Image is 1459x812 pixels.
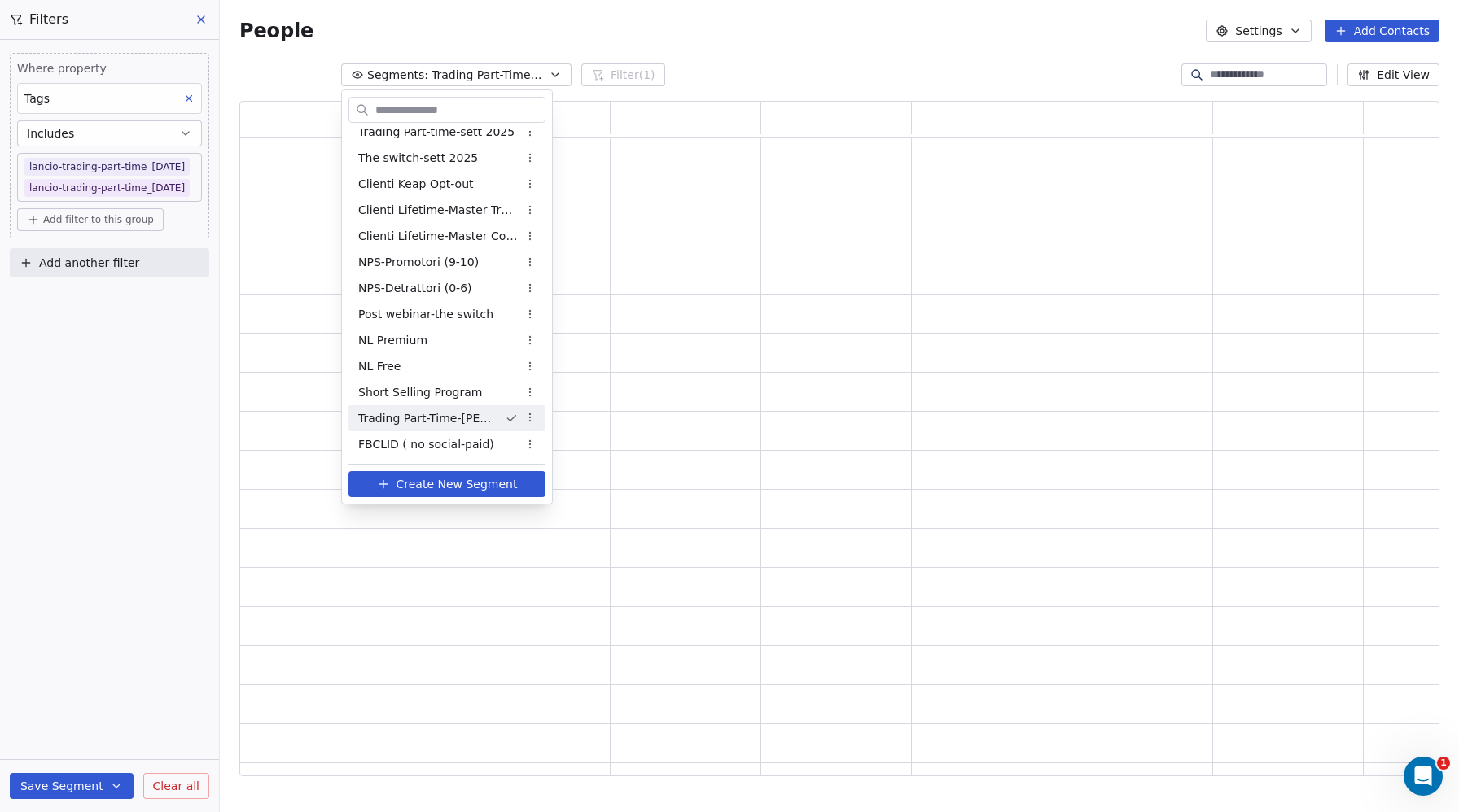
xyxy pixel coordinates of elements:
[358,228,518,245] span: Clienti Lifetime-Master Consulente
[348,15,545,457] div: Suggestions
[348,471,545,497] button: Create New Segment
[358,384,482,401] span: Short Selling Program
[358,176,474,193] span: Clienti Keap Opt-out
[358,436,494,453] span: FBCLID ( no social-paid)
[358,202,518,219] span: Clienti Lifetime-Master Trader
[358,124,515,141] span: Trading Part-time-sett 2025
[358,150,478,167] span: The switch-sett 2025
[358,410,492,427] span: Trading Part-Time-[PERSON_NAME] 2025
[1437,757,1450,770] span: 1
[358,306,493,323] span: Post webinar-the switch
[358,332,427,349] span: NL Premium
[358,280,472,297] span: NPS-Detrattori (0-6)
[397,476,518,493] span: Create New Segment
[1404,757,1443,796] iframe: Intercom live chat
[358,254,479,271] span: NPS-Promotori (9-10)
[358,358,401,375] span: NL Free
